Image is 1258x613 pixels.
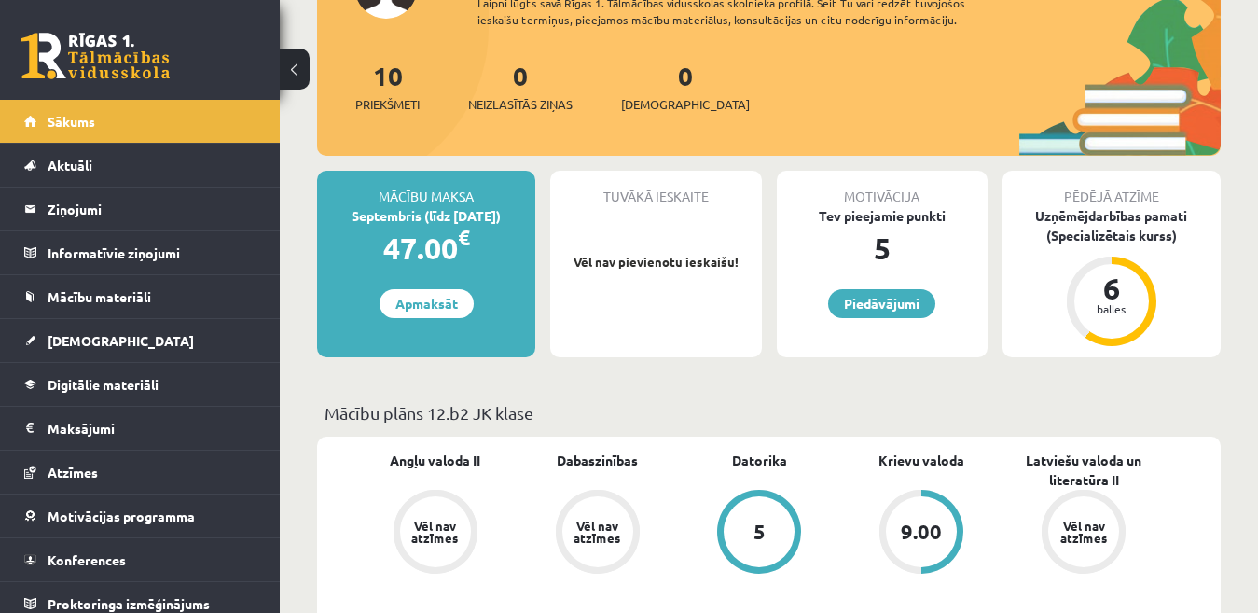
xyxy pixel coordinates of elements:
div: Mācību maksa [317,171,535,206]
a: Vēl nav atzīmes [517,490,679,578]
div: 5 [753,522,766,542]
a: 5 [679,490,841,578]
a: Rīgas 1. Tālmācības vidusskola [21,33,170,79]
span: Aktuāli [48,157,92,174]
a: Maksājumi [24,407,256,450]
a: Motivācijas programma [24,495,256,537]
a: Aktuāli [24,144,256,187]
div: 5 [777,226,988,271]
span: Proktoringa izmēģinājums [48,595,210,612]
a: Krievu valoda [878,451,964,470]
a: Digitālie materiāli [24,363,256,406]
span: [DEMOGRAPHIC_DATA] [621,95,750,114]
div: Vēl nav atzīmes [409,520,462,544]
a: 9.00 [840,490,1002,578]
span: Konferences [48,551,126,568]
span: Neizlasītās ziņas [468,95,573,114]
div: Vēl nav atzīmes [572,520,624,544]
a: Angļu valoda II [390,451,480,470]
a: Uzņēmējdarbības pamati (Specializētais kurss) 6 balles [1002,206,1221,349]
a: Atzīmes [24,451,256,494]
div: Motivācija [777,171,988,206]
a: Latviešu valoda un literatūra II [1002,451,1165,490]
span: Atzīmes [48,464,98,481]
div: 47.00 [317,226,535,271]
a: 0[DEMOGRAPHIC_DATA] [621,59,750,114]
span: Motivācijas programma [48,508,195,524]
a: Informatīvie ziņojumi [24,231,256,274]
legend: Informatīvie ziņojumi [48,231,256,274]
a: Vēl nav atzīmes [1002,490,1165,578]
a: Datorika [732,451,787,470]
div: 9.00 [901,522,942,542]
a: Dabaszinības [557,451,638,470]
a: Sākums [24,100,256,143]
span: Sākums [48,113,95,130]
div: Vēl nav atzīmes [1058,520,1110,544]
p: Vēl nav pievienotu ieskaišu! [560,253,752,272]
div: Pēdējā atzīme [1002,171,1221,206]
div: Septembris (līdz [DATE]) [317,206,535,226]
p: Mācību plāns 12.b2 JK klase [325,400,1213,425]
span: € [458,224,470,251]
a: Konferences [24,538,256,581]
legend: Maksājumi [48,407,256,450]
span: Mācību materiāli [48,288,151,305]
div: Uzņēmējdarbības pamati (Specializētais kurss) [1002,206,1221,245]
span: Priekšmeti [355,95,420,114]
a: Vēl nav atzīmes [354,490,517,578]
div: 6 [1084,273,1140,303]
span: Digitālie materiāli [48,376,159,393]
a: 0Neizlasītās ziņas [468,59,573,114]
a: 10Priekšmeti [355,59,420,114]
a: Apmaksāt [380,289,474,318]
div: Tuvākā ieskaite [550,171,761,206]
a: Piedāvājumi [828,289,935,318]
div: Tev pieejamie punkti [777,206,988,226]
a: Ziņojumi [24,188,256,230]
span: [DEMOGRAPHIC_DATA] [48,332,194,349]
a: [DEMOGRAPHIC_DATA] [24,319,256,362]
legend: Ziņojumi [48,188,256,230]
a: Mācību materiāli [24,275,256,318]
div: balles [1084,303,1140,314]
